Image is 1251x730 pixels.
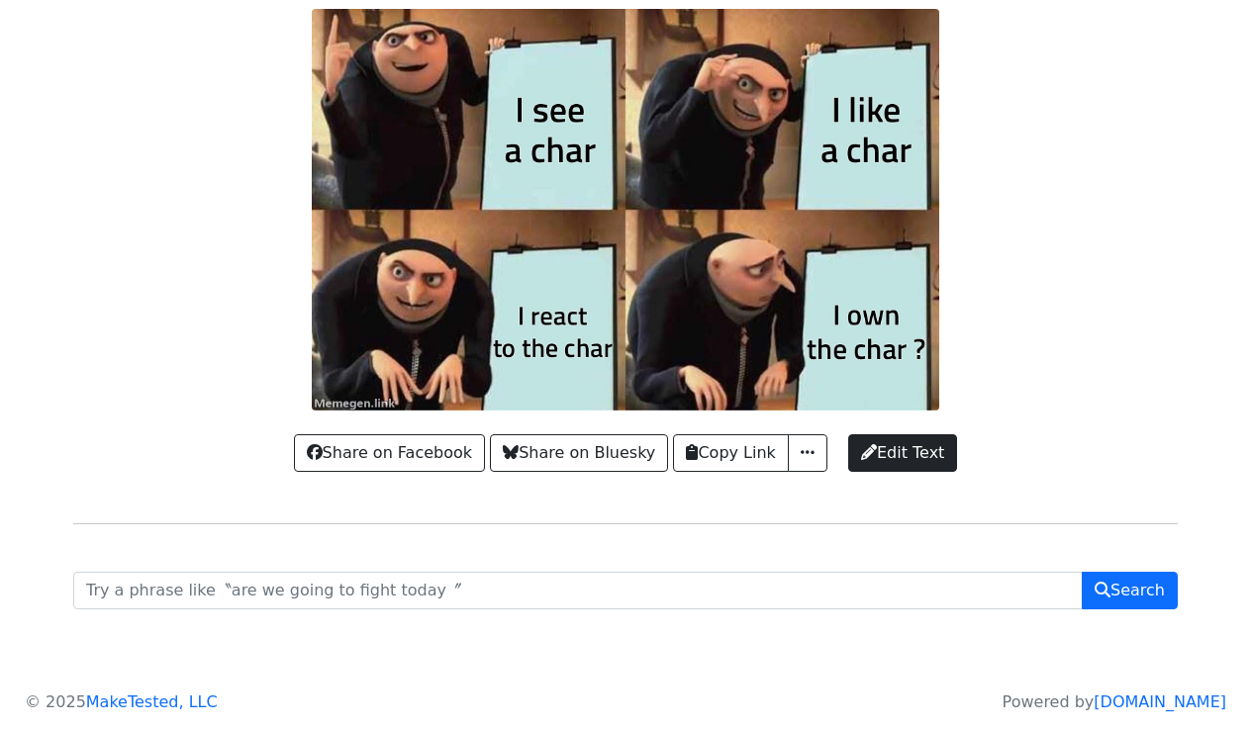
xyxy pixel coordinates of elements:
[307,441,472,465] span: Share on Facebook
[86,692,218,711] a: MakeTested, LLC
[1095,579,1165,602] span: Search
[673,434,788,472] button: Copy Link
[1094,692,1226,711] a: [DOMAIN_NAME]
[73,572,1083,609] input: Try a phrase like〝are we going to fight today〞
[848,434,957,472] a: Edit Text
[490,434,668,472] a: Share on Bluesky
[294,434,485,472] a: Share on Facebook
[1003,690,1226,714] p: Powered by
[861,441,944,465] span: Edit Text
[1082,572,1178,609] button: Search
[25,690,218,714] p: © 2025
[503,441,655,465] span: Share on Bluesky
